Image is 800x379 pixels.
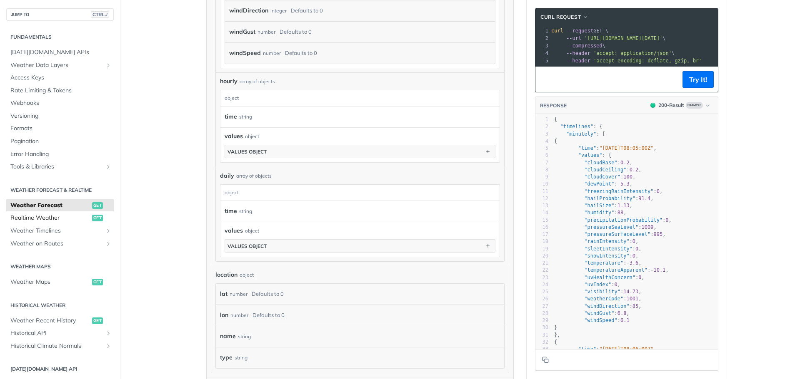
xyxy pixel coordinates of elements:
[554,160,632,166] span: : ,
[535,173,548,181] div: 9
[6,302,114,309] h2: Historical Weather
[535,188,548,195] div: 11
[626,296,638,302] span: 1001
[584,203,614,208] span: "hailSize"
[584,160,617,166] span: "cloudBase"
[630,167,639,173] span: 0.2
[632,303,638,309] span: 85
[10,317,90,325] span: Weather Recent History
[257,26,275,38] div: number
[535,202,548,209] div: 13
[620,317,630,323] span: 6.1
[554,138,557,144] span: {
[6,84,114,97] a: Rate Limiting & Tokens
[240,271,254,279] div: object
[105,240,112,247] button: Show subpages for Weather on Routes
[6,263,114,270] h2: Weather Maps
[554,152,611,158] span: : {
[10,201,90,210] span: Weather Forecast
[92,317,103,324] span: get
[535,217,548,224] div: 15
[6,33,114,41] h2: Fundamentals
[225,111,237,123] label: time
[105,228,112,234] button: Show subpages for Weather Timelines
[535,288,548,295] div: 25
[617,181,620,187] span: -
[230,288,247,300] div: number
[540,13,581,21] span: cURL Request
[535,138,548,145] div: 4
[584,35,662,41] span: '[URL][DOMAIN_NAME][DATE]'
[617,210,623,216] span: 88
[6,315,114,327] a: Weather Recent Historyget
[236,172,272,180] div: array of objects
[225,132,243,141] span: values
[584,210,614,216] span: "humidity"
[554,167,642,173] span: : ,
[566,43,602,49] span: --compressed
[638,196,650,201] span: 91.4
[615,282,617,287] span: 0
[227,243,267,249] div: values object
[6,186,114,194] h2: Weather Forecast & realtime
[6,365,114,373] h2: [DATE][DOMAIN_NAME] API
[10,342,103,350] span: Historical Climate Normals
[578,346,596,352] span: "time"
[554,275,645,280] span: : ,
[6,327,114,339] a: Historical APIShow subpages for Historical API
[252,309,285,321] div: Defaults to 0
[10,329,103,337] span: Historical API
[6,212,114,224] a: Realtime Weatherget
[584,174,620,180] span: "cloudCover"
[630,260,639,266] span: 3.6
[584,238,629,244] span: "rainIntensity"
[554,224,657,230] span: : ,
[584,196,635,201] span: "hailProbability"
[584,224,638,230] span: "pressureSeaLevel"
[280,26,312,38] div: Defaults to 0
[6,238,114,250] a: Weather on RoutesShow subpages for Weather on Routes
[584,181,614,187] span: "dewPoint"
[10,87,112,95] span: Rate Limiting & Tokens
[105,343,112,349] button: Show subpages for Historical Climate Normals
[632,253,635,259] span: 0
[554,217,672,223] span: : ,
[617,310,627,316] span: 6.8
[642,224,654,230] span: 1009
[291,5,323,17] div: Defaults to 0
[235,352,247,364] div: string
[535,152,548,159] div: 6
[535,295,548,302] div: 26
[535,303,548,310] div: 27
[10,227,103,235] span: Weather Timelines
[584,231,650,237] span: "pressureSurfaceLevel"
[535,195,548,202] div: 12
[535,57,550,64] div: 5
[535,238,548,245] div: 18
[220,288,227,300] label: lat
[623,289,638,295] span: 14.73
[10,240,103,248] span: Weather on Routes
[554,310,630,316] span: : ,
[10,48,112,57] span: [DATE][DOMAIN_NAME] APIs
[554,289,642,295] span: : ,
[665,217,668,223] span: 0
[225,145,495,158] button: values object
[554,116,557,122] span: {
[6,97,114,109] a: Webhooks
[535,224,548,231] div: 16
[554,238,638,244] span: : ,
[535,166,548,173] div: 8
[92,215,103,221] span: get
[658,102,684,109] div: 200 - Result
[657,188,660,194] span: 0
[6,122,114,135] a: Formats
[584,188,653,194] span: "freezingRainIntensity"
[653,231,662,237] span: 995
[626,260,629,266] span: -
[554,296,642,302] span: : ,
[229,26,255,38] label: windGust
[554,303,642,309] span: : ,
[92,279,103,285] span: get
[638,275,641,280] span: 0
